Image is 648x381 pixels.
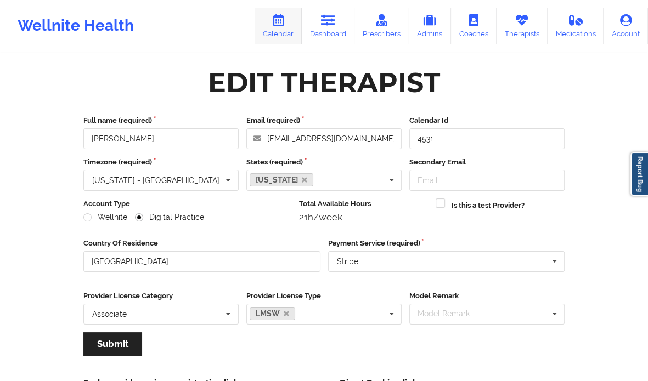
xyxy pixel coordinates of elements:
[302,8,354,44] a: Dashboard
[409,291,565,302] label: Model Remark
[255,8,302,44] a: Calendar
[604,8,648,44] a: Account
[408,8,451,44] a: Admins
[83,128,239,149] input: Full name
[135,213,204,222] label: Digital Practice
[337,258,358,265] div: Stripe
[246,291,402,302] label: Provider License Type
[83,332,142,356] button: Submit
[250,307,295,320] a: LMSW
[83,198,291,209] label: Account Type
[548,8,604,44] a: Medications
[354,8,409,44] a: Prescribers
[83,291,239,302] label: Provider License Category
[246,115,402,126] label: Email (required)
[246,157,402,168] label: States (required)
[452,200,525,211] label: Is this a test Provider?
[409,170,565,191] input: Email
[83,238,320,249] label: Country Of Residence
[250,173,313,186] a: [US_STATE]
[83,115,239,126] label: Full name (required)
[630,152,648,196] a: Report Bug
[299,212,428,223] div: 21h/week
[409,115,565,126] label: Calendar Id
[83,213,127,222] label: Wellnite
[497,8,548,44] a: Therapists
[451,8,497,44] a: Coaches
[83,157,239,168] label: Timezone (required)
[299,198,428,209] label: Total Available Hours
[92,310,127,318] div: Associate
[409,128,565,149] input: Calendar Id
[409,157,565,168] label: Secondary Email
[328,238,565,249] label: Payment Service (required)
[92,177,219,184] div: [US_STATE] - [GEOGRAPHIC_DATA]
[246,128,402,149] input: Email address
[208,65,440,100] div: Edit Therapist
[415,308,486,320] div: Model Remark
